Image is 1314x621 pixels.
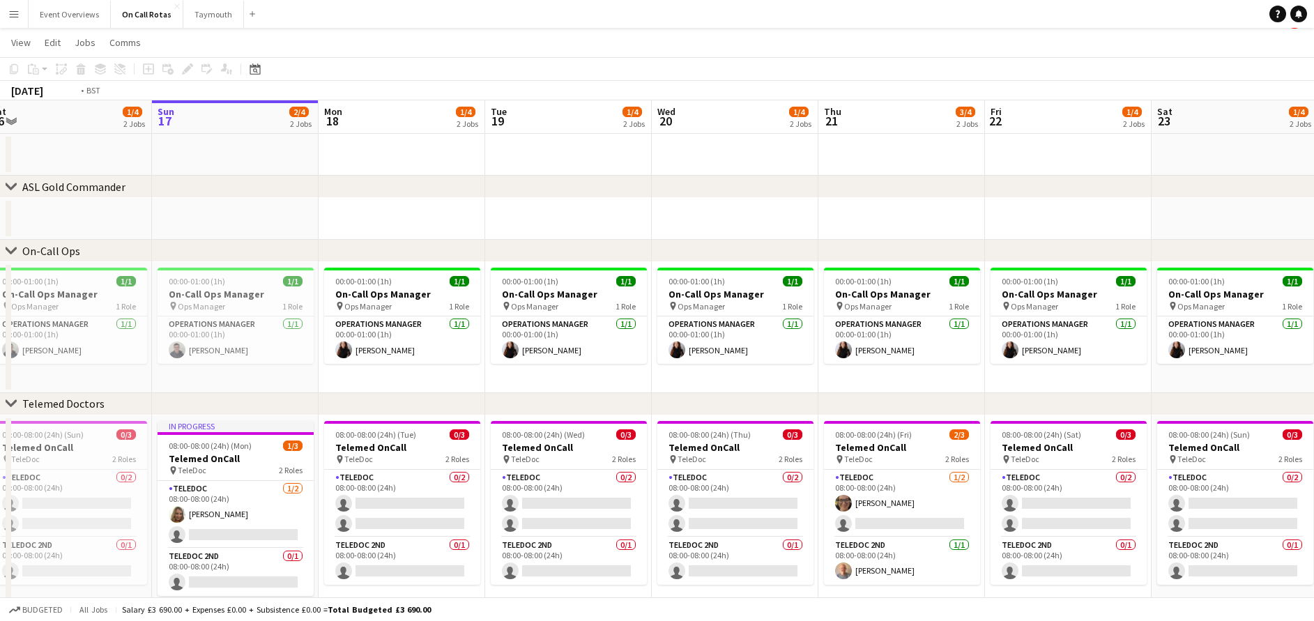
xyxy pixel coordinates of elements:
[1116,429,1136,440] span: 0/3
[1123,118,1145,129] div: 2 Jobs
[949,429,969,440] span: 2/3
[158,549,314,596] app-card-role: TeleDoc 2nd0/108:00-08:00 (24h)
[789,107,809,117] span: 1/4
[1122,107,1142,117] span: 1/4
[116,429,136,440] span: 0/3
[657,288,813,300] h3: On-Call Ops Manager
[655,113,675,129] span: 20
[75,36,96,49] span: Jobs
[324,470,480,537] app-card-role: TeleDoc0/208:00-08:00 (24h)
[450,429,469,440] span: 0/3
[1011,454,1039,464] span: TeleDoc
[2,276,59,286] span: 00:00-01:00 (1h)
[783,429,802,440] span: 0/3
[491,105,507,118] span: Tue
[344,454,373,464] span: TeleDoc
[344,301,392,312] span: Ops Manager
[657,421,813,585] app-job-card: 08:00-08:00 (24h) (Thu)0/3Telemed OnCall TeleDoc2 RolesTeleDoc0/208:00-08:00 (24h) TeleDoc 2nd0/1...
[328,604,431,615] span: Total Budgeted £3 690.00
[7,602,65,618] button: Budgeted
[949,301,969,312] span: 1 Role
[844,454,873,464] span: TeleDoc
[2,429,84,440] span: 08:00-08:00 (24h) (Sun)
[657,268,813,364] app-job-card: 00:00-01:00 (1h)1/1On-Call Ops Manager Ops Manager1 RoleOperations Manager1/100:00-01:00 (1h)[PER...
[511,454,540,464] span: TeleDoc
[86,85,100,95] div: BST
[616,301,636,312] span: 1 Role
[158,268,314,364] app-job-card: 00:00-01:00 (1h)1/1On-Call Ops Manager Ops Manager1 RoleOperations Manager1/100:00-01:00 (1h)[PER...
[1282,301,1302,312] span: 1 Role
[844,301,892,312] span: Ops Manager
[11,36,31,49] span: View
[835,276,892,286] span: 00:00-01:00 (1h)
[824,105,841,118] span: Thu
[158,316,314,364] app-card-role: Operations Manager1/100:00-01:00 (1h)[PERSON_NAME]
[949,276,969,286] span: 1/1
[324,268,480,364] div: 00:00-01:00 (1h)1/1On-Call Ops Manager Ops Manager1 RoleOperations Manager1/100:00-01:00 (1h)[PER...
[623,118,645,129] div: 2 Jobs
[290,118,312,129] div: 2 Jobs
[824,470,980,537] app-card-role: TeleDoc1/208:00-08:00 (24h)[PERSON_NAME]
[622,107,642,117] span: 1/4
[491,316,647,364] app-card-role: Operations Manager1/100:00-01:00 (1h)[PERSON_NAME]
[657,470,813,537] app-card-role: TeleDoc0/208:00-08:00 (24h)
[183,1,244,28] button: Taymouth
[1002,429,1081,440] span: 08:00-08:00 (24h) (Sat)
[104,33,146,52] a: Comms
[1278,454,1302,464] span: 2 Roles
[824,268,980,364] app-job-card: 00:00-01:00 (1h)1/1On-Call Ops Manager Ops Manager1 RoleOperations Manager1/100:00-01:00 (1h)[PER...
[178,465,206,475] span: TeleDoc
[335,429,416,440] span: 08:00-08:00 (24h) (Tue)
[991,441,1147,454] h3: Telemed OnCall
[1177,301,1225,312] span: Ops Manager
[991,421,1147,585] app-job-card: 08:00-08:00 (24h) (Sat)0/3Telemed OnCall TeleDoc2 RolesTeleDoc0/208:00-08:00 (24h) TeleDoc 2nd0/1...
[77,604,110,615] span: All jobs
[158,452,314,465] h3: Telemed OnCall
[790,118,811,129] div: 2 Jobs
[109,36,141,49] span: Comms
[669,429,751,440] span: 08:00-08:00 (24h) (Thu)
[1157,537,1313,585] app-card-role: TeleDoc 2nd0/108:00-08:00 (24h)
[11,454,40,464] span: TeleDoc
[616,276,636,286] span: 1/1
[335,276,392,286] span: 00:00-01:00 (1h)
[991,537,1147,585] app-card-role: TeleDoc 2nd0/108:00-08:00 (24h)
[502,276,558,286] span: 00:00-01:00 (1h)
[122,604,431,615] div: Salary £3 690.00 + Expenses £0.00 + Subsistence £0.00 =
[511,301,558,312] span: Ops Manager
[491,441,647,454] h3: Telemed OnCall
[289,107,309,117] span: 2/4
[158,421,314,596] app-job-card: In progress08:00-08:00 (24h) (Mon)1/3Telemed OnCall TeleDoc2 RolesTeleDoc1/208:00-08:00 (24h)[PER...
[991,470,1147,537] app-card-role: TeleDoc0/208:00-08:00 (24h)
[657,441,813,454] h3: Telemed OnCall
[616,429,636,440] span: 0/3
[1157,470,1313,537] app-card-role: TeleDoc0/208:00-08:00 (24h)
[112,454,136,464] span: 2 Roles
[491,421,647,585] div: 08:00-08:00 (24h) (Wed)0/3Telemed OnCall TeleDoc2 RolesTeleDoc0/208:00-08:00 (24h) TeleDoc 2nd0/1...
[322,113,342,129] span: 18
[657,316,813,364] app-card-role: Operations Manager1/100:00-01:00 (1h)[PERSON_NAME]
[283,440,303,451] span: 1/3
[678,454,706,464] span: TeleDoc
[991,268,1147,364] app-job-card: 00:00-01:00 (1h)1/1On-Call Ops Manager Ops Manager1 RoleOperations Manager1/100:00-01:00 (1h)[PER...
[824,537,980,585] app-card-role: TeleDoc 2nd1/108:00-08:00 (24h)[PERSON_NAME]
[155,113,174,129] span: 17
[324,316,480,364] app-card-role: Operations Manager1/100:00-01:00 (1h)[PERSON_NAME]
[678,301,725,312] span: Ops Manager
[123,118,145,129] div: 2 Jobs
[782,301,802,312] span: 1 Role
[1157,288,1313,300] h3: On-Call Ops Manager
[450,276,469,286] span: 1/1
[835,429,912,440] span: 08:00-08:00 (24h) (Fri)
[491,268,647,364] app-job-card: 00:00-01:00 (1h)1/1On-Call Ops Manager Ops Manager1 RoleOperations Manager1/100:00-01:00 (1h)[PER...
[822,113,841,129] span: 21
[324,421,480,585] app-job-card: 08:00-08:00 (24h) (Tue)0/3Telemed OnCall TeleDoc2 RolesTeleDoc0/208:00-08:00 (24h) TeleDoc 2nd0/1...
[491,537,647,585] app-card-role: TeleDoc 2nd0/108:00-08:00 (24h)
[45,36,61,49] span: Edit
[1283,276,1302,286] span: 1/1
